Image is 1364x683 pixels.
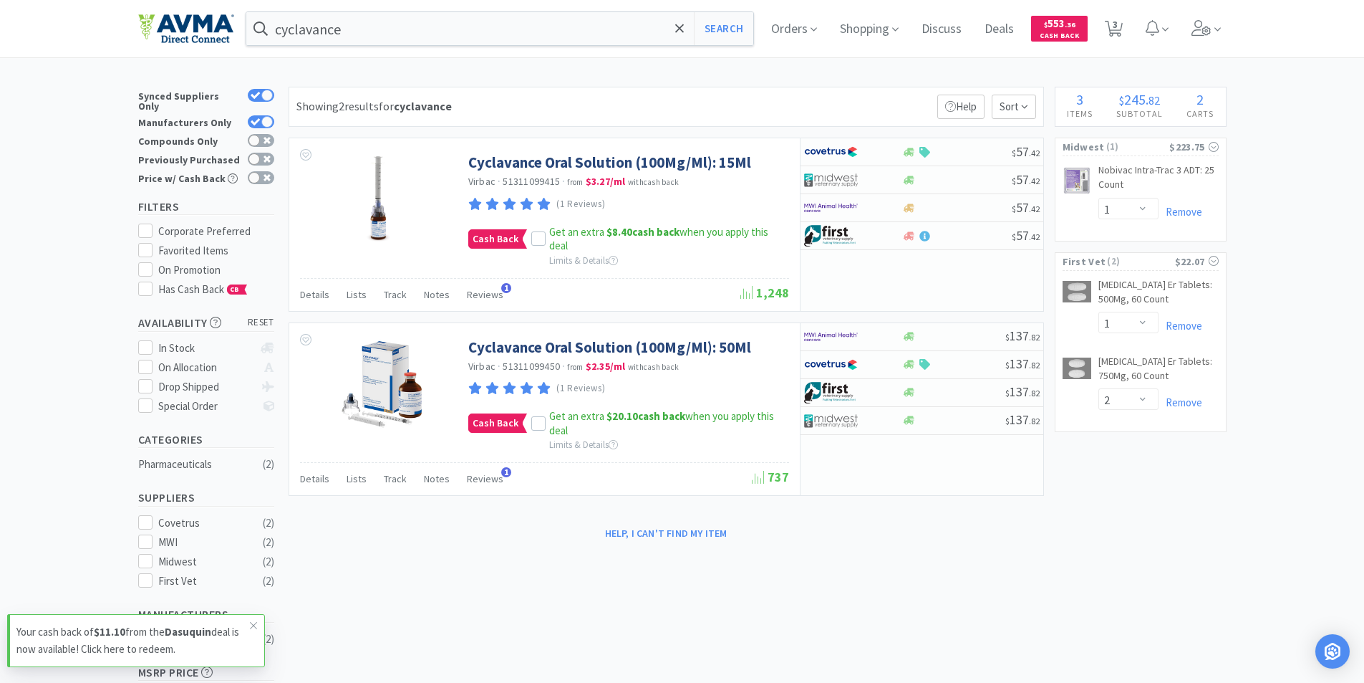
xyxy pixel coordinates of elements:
[562,175,565,188] span: ·
[1124,90,1146,108] span: 245
[158,553,247,570] div: Midwest
[804,197,858,219] img: f6b2451649754179b5b4e0c70c3f7cb0_2.png
[138,14,234,44] img: e4e33dab9f054f5782a47901c742baa9_102.png
[1159,319,1202,333] a: Remove
[804,354,858,376] img: 77fca1acd8b6420a9015268ca798ef17_1.png
[138,199,274,215] h5: Filters
[1106,254,1174,269] span: ( 2 )
[138,606,274,623] h5: Manufacturers
[300,472,329,485] span: Details
[596,521,736,545] button: Help, I can't find my item
[1105,107,1175,120] h4: Subtotal
[1098,355,1219,388] a: [MEDICAL_DATA] Er Tablets: 750Mg, 60 Count
[1029,204,1040,214] span: . 42
[694,12,753,45] button: Search
[992,95,1036,119] span: Sort
[1063,166,1091,195] img: 8867bb80a97249b48a006bbe5134b284_127726.jpeg
[501,283,511,293] span: 1
[1169,139,1218,155] div: $223.75
[1063,139,1105,155] span: Midwest
[804,326,858,348] img: f6b2451649754179b5b4e0c70c3f7cb0_2.png
[138,89,241,111] div: Synced Suppliers Only
[1159,396,1202,409] a: Remove
[158,534,247,551] div: MWI
[1029,416,1040,426] span: . 82
[300,288,329,301] span: Details
[1175,254,1219,269] div: $22.07
[263,631,274,648] div: ( 2 )
[263,515,274,532] div: ( 2 )
[503,360,560,373] span: 51311099450
[347,288,367,301] span: Lists
[1005,411,1040,428] span: 137
[263,456,274,473] div: ( 2 )
[1119,93,1124,108] span: $
[248,315,274,330] span: reset
[1105,92,1175,107] div: .
[549,225,768,253] span: Get an extra when you apply this deal
[586,360,626,373] strong: $2.35 / ml
[384,288,407,301] span: Track
[1029,148,1040,158] span: . 42
[916,23,967,36] a: Discuss
[804,141,858,163] img: 77fca1acd8b6420a9015268ca798ef17_1.png
[138,153,241,165] div: Previously Purchased
[165,625,211,639] strong: Dasuquin
[1044,20,1048,29] span: $
[937,95,985,119] p: Help
[503,175,560,188] span: 51311099415
[1044,16,1075,30] span: 553
[628,362,679,372] span: with cash back
[246,12,754,45] input: Search by item, sku, manufacturer, ingredient, size...
[740,285,789,301] span: 1,248
[1005,388,1010,398] span: $
[979,23,1020,36] a: Deals
[424,288,450,301] span: Notes
[1098,163,1219,197] a: Nobivac Intra-Trac 3 ADT: 25 Count
[1315,634,1350,669] div: Open Intercom Messenger
[263,573,274,590] div: ( 2 )
[1012,176,1016,186] span: $
[1065,20,1075,29] span: . 36
[556,197,605,212] p: (1 Reviews)
[469,230,522,248] span: Cash Back
[1005,332,1010,343] span: $
[138,134,241,146] div: Compounds Only
[1012,231,1016,242] span: $
[16,624,250,658] p: Your cash back of from the deal is now available! Click here to redeem.
[468,360,496,373] a: Virbac
[1012,148,1016,158] span: $
[138,115,241,128] div: Manufacturers Only
[1196,90,1204,108] span: 2
[1029,360,1040,371] span: . 82
[138,315,274,331] h5: Availability
[158,378,253,396] div: Drop Shipped
[1063,281,1091,302] img: b51c9e6f303242d69b6200f10539504d_496437.jpeg
[804,169,858,191] img: 4dd14cff54a648ac9e977f0c5da9bc2e_5.png
[468,175,496,188] a: Virbac
[158,573,247,590] div: First Vet
[1063,254,1106,269] span: First Vet
[586,175,626,188] strong: $3.27 / ml
[158,340,253,357] div: In Stock
[1005,355,1040,372] span: 137
[1040,32,1079,42] span: Cash Back
[1159,205,1202,219] a: Remove
[1055,107,1105,120] h4: Items
[138,456,254,473] div: Pharmaceuticals
[752,469,789,485] span: 737
[804,225,858,247] img: 67d67680309e4a0bb49a5ff0391dcc42_6.png
[1031,9,1088,48] a: $553.36Cash Back
[158,242,274,259] div: Favorited Items
[158,282,248,296] span: Has Cash Back
[1012,204,1016,214] span: $
[1105,140,1170,154] span: ( 1 )
[606,409,638,423] span: $20.10
[1005,360,1010,371] span: $
[1029,176,1040,186] span: . 42
[1099,24,1128,37] a: 3
[379,99,452,113] span: for
[606,225,679,239] strong: cash back
[138,431,274,448] h5: Categories
[1012,143,1040,160] span: 57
